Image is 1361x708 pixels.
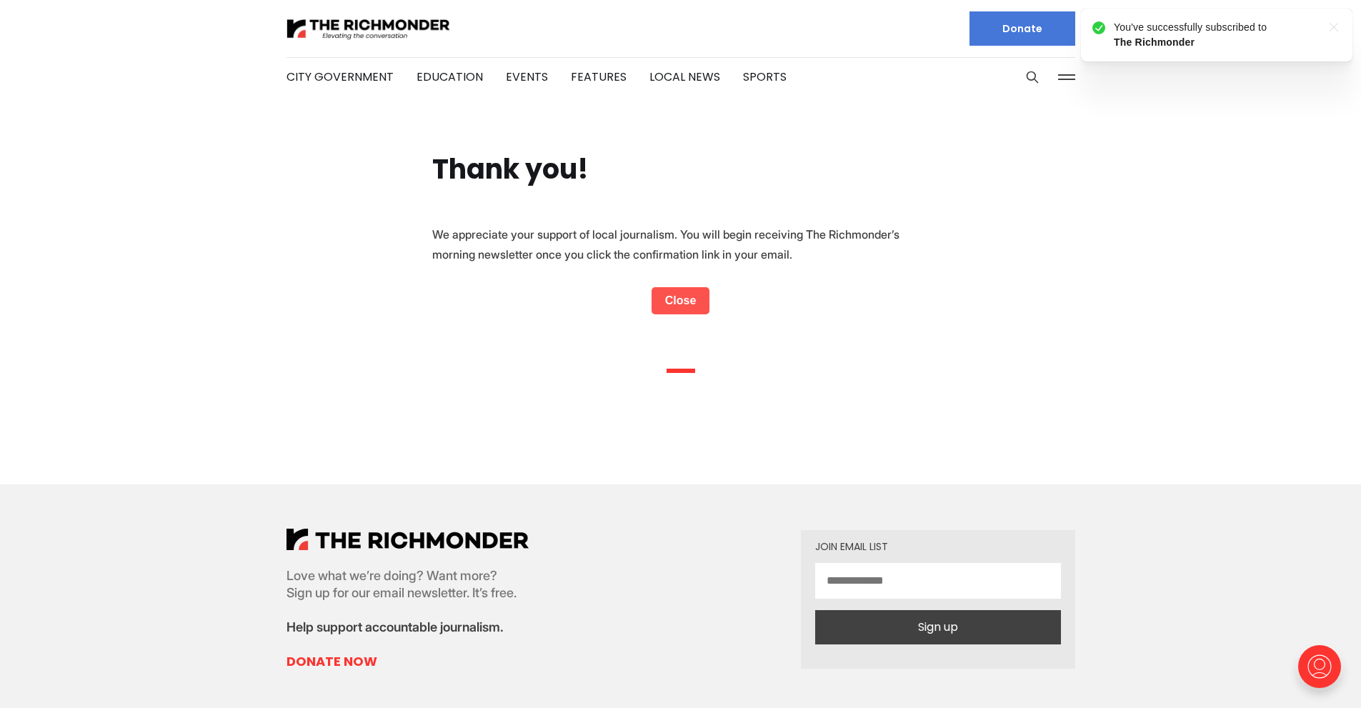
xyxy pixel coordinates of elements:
iframe: portal-trigger [1286,638,1361,708]
a: Education [417,69,483,85]
p: Love what we’re doing? Want more? Sign up for our email newsletter. It’s free. [286,567,529,602]
strong: The Richmonder [96,36,177,48]
a: Features [571,69,627,85]
a: Sports [743,69,787,85]
img: The Richmonder [286,16,451,41]
p: We appreciate your support of local journalism. You will begin receiving The Richmonder’s morning... [432,224,929,264]
a: Events [506,69,548,85]
p: Help support accountable journalism. [286,619,529,636]
div: Join email list [815,542,1061,552]
a: Donate [969,11,1075,46]
a: City Government [286,69,394,85]
a: Local News [649,69,720,85]
h1: Thank you! [432,154,589,184]
a: Close [652,287,710,314]
img: The Richmonder Logo [286,529,529,550]
a: Donate Now [286,653,529,670]
p: You've successfully subscribed to [96,20,296,50]
button: Sign up [815,610,1061,644]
